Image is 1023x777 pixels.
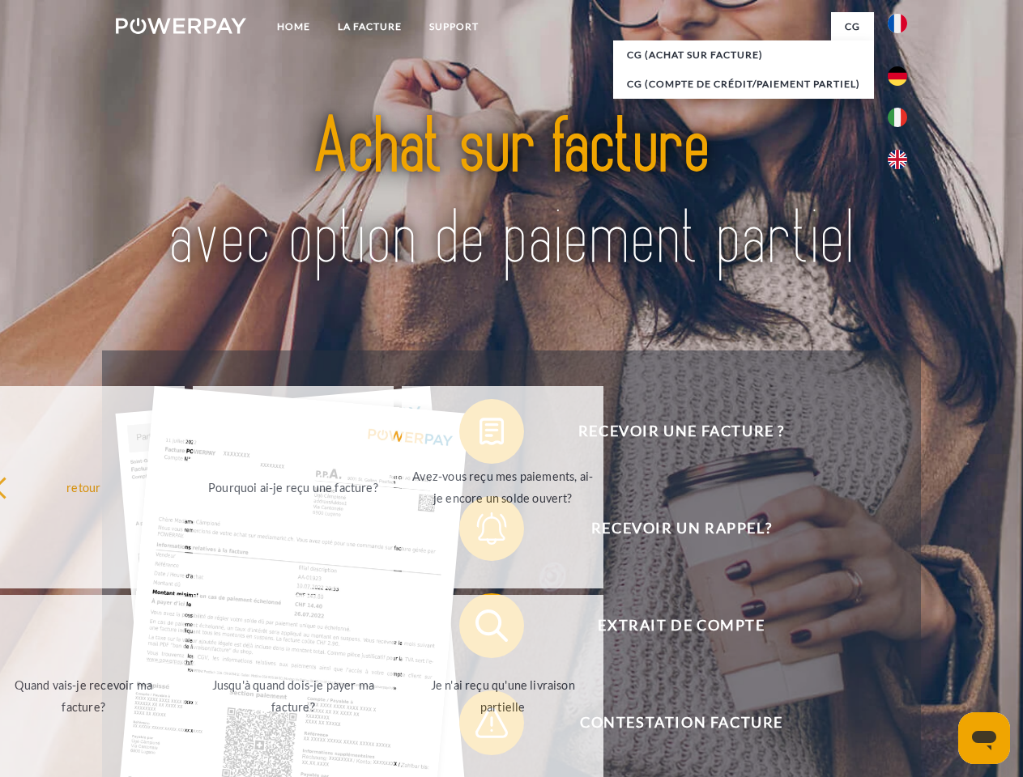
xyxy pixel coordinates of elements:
[324,12,416,41] a: LA FACTURE
[483,690,880,755] span: Contestation Facture
[459,399,880,464] button: Recevoir une facture ?
[613,40,874,70] a: CG (achat sur facture)
[411,465,594,509] div: Avez-vous reçu mes paiements, ai-je encore un solde ouvert?
[888,150,907,169] img: en
[888,66,907,86] img: de
[459,593,880,658] button: Extrait de compte
[613,70,874,99] a: CG (Compte de crédit/paiement partiel)
[202,674,385,718] div: Jusqu'à quand dois-je payer ma facture?
[116,18,246,34] img: logo-powerpay-white.svg
[402,386,603,588] a: Avez-vous reçu mes paiements, ai-je encore un solde ouvert?
[202,476,385,498] div: Pourquoi ai-je reçu une facture?
[416,12,492,41] a: Support
[958,712,1010,764] iframe: Bouton de lancement de la fenêtre de messagerie
[459,690,880,755] button: Contestation Facture
[483,399,880,464] span: Recevoir une facture ?
[459,496,880,561] button: Recevoir un rappel?
[263,12,324,41] a: Home
[483,496,880,561] span: Recevoir un rappel?
[888,14,907,33] img: fr
[411,674,594,718] div: Je n'ai reçu qu'une livraison partielle
[888,108,907,127] img: it
[831,12,874,41] a: CG
[155,78,868,310] img: title-powerpay_fr.svg
[483,593,880,658] span: Extrait de compte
